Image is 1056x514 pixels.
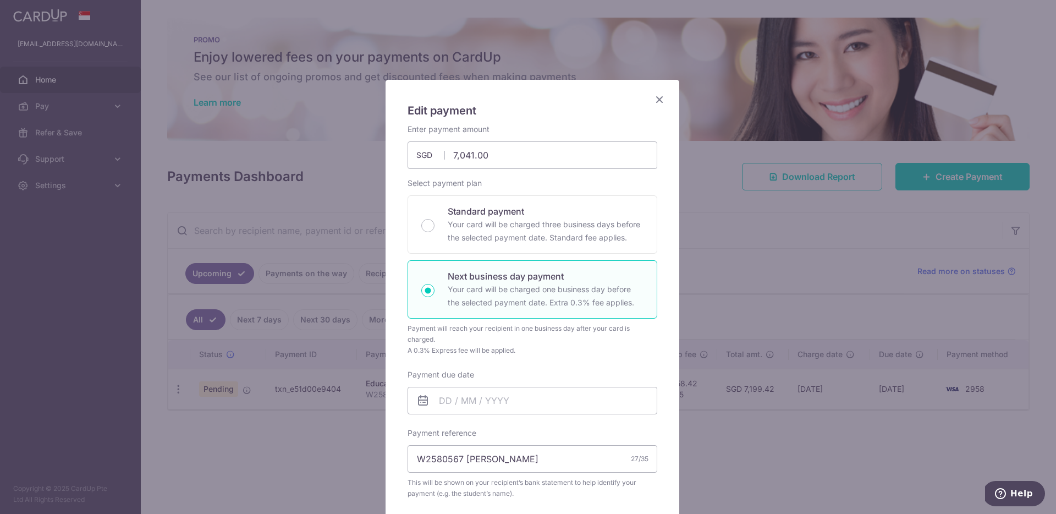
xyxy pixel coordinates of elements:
label: Select payment plan [408,178,482,189]
p: Your card will be charged one business day before the selected payment date. Extra 0.3% fee applies. [448,283,643,309]
p: Your card will be charged three business days before the selected payment date. Standard fee appl... [448,218,643,244]
span: SGD [416,150,445,161]
label: Enter payment amount [408,124,490,135]
div: 27/35 [631,453,648,464]
p: Next business day payment [448,270,643,283]
h5: Edit payment [408,102,657,119]
label: Payment due date [408,369,474,380]
p: Standard payment [448,205,643,218]
label: Payment reference [408,428,476,439]
div: Payment will reach your recipient in one business day after your card is charged. [408,323,657,345]
iframe: Opens a widget where you can find more information [985,481,1045,508]
input: DD / MM / YYYY [408,387,657,414]
input: 0.00 [408,141,657,169]
div: A 0.3% Express fee will be applied. [408,345,657,356]
span: This will be shown on your recipient’s bank statement to help identify your payment (e.g. the stu... [408,477,657,499]
button: Close [653,93,666,106]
